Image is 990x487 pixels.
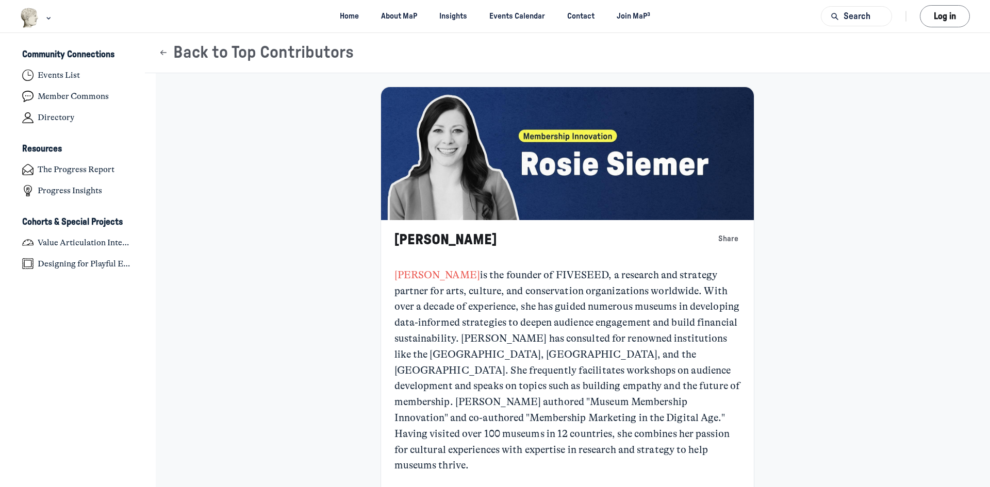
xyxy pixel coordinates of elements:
[158,43,354,63] button: Back to Top Contributors
[821,6,892,26] button: Search
[20,7,54,29] button: Museums as Progress logo
[145,33,990,73] header: Page Header
[431,7,476,26] a: Insights
[13,108,143,127] a: Directory
[13,233,143,252] a: Value Articulation Intensive (Cultural Leadership Lab)
[22,217,123,228] h3: Cohorts & Special Projects
[38,112,74,123] h4: Directory
[38,91,109,102] h4: Member Commons
[394,232,497,247] a: [PERSON_NAME]
[38,259,134,269] h4: Designing for Playful Engagement
[38,238,134,248] h4: Value Articulation Intensive (Cultural Leadership Lab)
[38,186,102,196] h4: Progress Insights
[331,7,368,26] a: Home
[38,70,80,80] h4: Events List
[13,213,143,231] button: Cohorts & Special ProjectsCollapse space
[13,141,143,158] button: ResourcesCollapse space
[13,160,143,179] a: The Progress Report
[38,164,114,175] h4: The Progress Report
[558,7,604,26] a: Contact
[22,49,114,60] h3: Community Connections
[608,7,659,26] a: Join MaP³
[13,254,143,273] a: Designing for Playful Engagement
[394,267,741,474] p: is the founder of FIVESEED, a research and strategy partner for arts, culture, and conservation o...
[13,87,143,106] a: Member Commons
[381,87,754,220] img: post cover image
[718,233,738,245] span: Share
[481,7,554,26] a: Events Calendar
[20,8,39,28] img: Museums as Progress logo
[394,269,480,281] a: [PERSON_NAME]
[13,46,143,64] button: Community ConnectionsCollapse space
[920,5,970,27] button: Log in
[13,66,143,85] a: Events List
[372,7,426,26] a: About MaP
[22,144,62,155] h3: Resources
[716,231,741,247] button: Share
[13,181,143,200] a: Progress Insights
